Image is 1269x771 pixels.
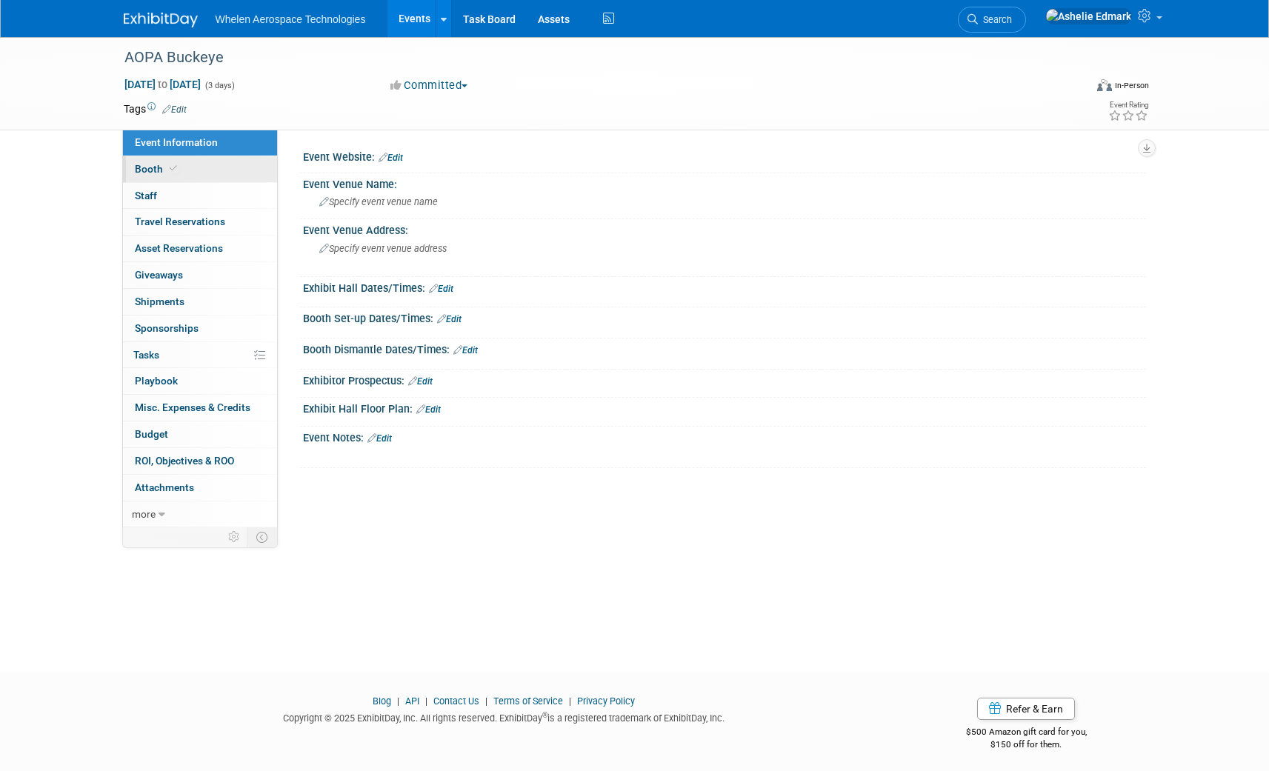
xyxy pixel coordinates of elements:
a: Budget [123,421,277,447]
span: Attachments [135,481,194,493]
span: (3 days) [204,81,235,90]
div: Exhibit Hall Dates/Times: [303,277,1146,296]
div: Event Venue Name: [303,173,1146,192]
span: Playbook [135,375,178,387]
a: Refer & Earn [977,698,1075,720]
a: Booth [123,156,277,182]
span: to [156,79,170,90]
span: Giveaways [135,269,183,281]
div: Copyright © 2025 ExhibitDay, Inc. All rights reserved. ExhibitDay is a registered trademark of Ex... [124,708,885,725]
a: API [405,695,419,707]
a: Blog [373,695,391,707]
div: Booth Set-up Dates/Times: [303,307,1146,327]
span: Misc. Expenses & Credits [135,401,250,413]
a: Misc. Expenses & Credits [123,395,277,421]
span: ROI, Objectives & ROO [135,455,234,467]
div: In-Person [1114,80,1149,91]
span: Tasks [133,349,159,361]
a: Contact Us [433,695,479,707]
span: Staff [135,190,157,201]
div: $500 Amazon gift card for you, [907,716,1146,750]
a: Travel Reservations [123,209,277,235]
span: Event Information [135,136,218,148]
img: ExhibitDay [124,13,198,27]
span: Specify event venue name [319,196,438,207]
span: | [565,695,575,707]
div: AOPA Buckeye [119,44,1062,71]
a: Privacy Policy [577,695,635,707]
td: Toggle Event Tabs [247,527,277,547]
div: Booth Dismantle Dates/Times: [303,338,1146,358]
div: Exhibitor Prospectus: [303,370,1146,389]
span: | [393,695,403,707]
td: Personalize Event Tab Strip [222,527,247,547]
a: Tasks [123,342,277,368]
a: Edit [416,404,441,415]
span: | [482,695,491,707]
a: Edit [379,153,403,163]
a: Edit [367,433,392,444]
div: Event Venue Address: [303,219,1146,238]
a: Edit [437,314,462,324]
span: Budget [135,428,168,440]
img: Format-Inperson.png [1097,79,1112,91]
td: Tags [124,101,187,116]
button: Committed [385,78,473,93]
div: $150 off for them. [907,738,1146,751]
a: Edit [429,284,453,294]
a: Edit [408,376,433,387]
span: Sponsorships [135,322,199,334]
div: Event Format [997,77,1150,99]
span: Search [978,14,1012,25]
span: [DATE] [DATE] [124,78,201,91]
div: Event Website: [303,146,1146,165]
a: Playbook [123,368,277,394]
div: Event Notes: [303,427,1146,446]
div: Exhibit Hall Floor Plan: [303,398,1146,417]
span: Booth [135,163,180,175]
span: Travel Reservations [135,216,225,227]
a: Terms of Service [493,695,563,707]
img: Ashelie Edmark [1045,8,1132,24]
a: Shipments [123,289,277,315]
a: Giveaways [123,262,277,288]
span: Whelen Aerospace Technologies [216,13,366,25]
a: Event Information [123,130,277,156]
a: Attachments [123,475,277,501]
sup: ® [542,711,547,719]
a: Sponsorships [123,316,277,341]
a: Search [958,7,1026,33]
span: Specify event venue address [319,243,447,254]
a: Edit [162,104,187,115]
span: | [422,695,431,707]
i: Booth reservation complete [170,164,177,173]
a: Edit [453,345,478,356]
a: ROI, Objectives & ROO [123,448,277,474]
span: more [132,508,156,520]
span: Asset Reservations [135,242,223,254]
a: Staff [123,183,277,209]
span: Shipments [135,296,184,307]
a: Asset Reservations [123,236,277,261]
div: Event Rating [1108,101,1148,109]
a: more [123,501,277,527]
